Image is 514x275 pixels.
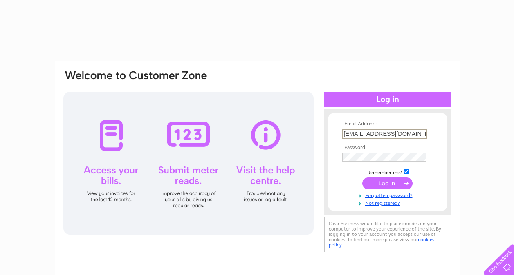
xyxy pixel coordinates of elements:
a: Not registered? [342,199,435,206]
td: Remember me? [340,168,435,176]
input: Submit [362,177,413,189]
div: Clear Business would like to place cookies on your computer to improve your experience of the sit... [324,217,451,252]
a: Forgotten password? [342,191,435,199]
a: cookies policy [329,237,434,248]
th: Password: [340,145,435,151]
th: Email Address: [340,121,435,127]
